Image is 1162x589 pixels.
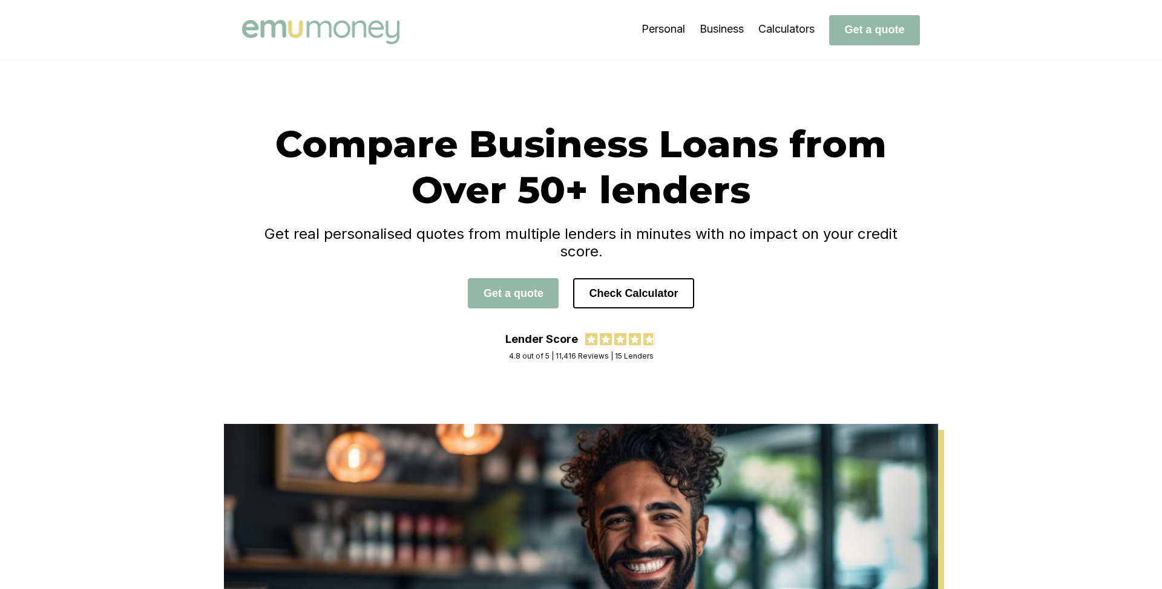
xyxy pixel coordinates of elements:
[600,333,612,345] img: review star
[573,278,694,308] button: Check Calculator
[614,333,626,345] img: review star
[505,333,578,345] div: Lender Score
[585,333,597,345] img: review star
[468,287,559,299] a: Get a quote
[242,20,399,44] img: Emu Money logo
[829,15,920,45] button: Get a quote
[629,333,641,345] img: review star
[509,351,654,360] div: 4.8 out of 5 | 11,416 Reviews | 15 Lenders
[643,333,655,345] img: review star
[242,225,920,260] h4: Get real personalised quotes from multiple lenders in minutes with no impact on your credit score.
[468,278,559,308] button: Get a quote
[573,287,694,299] a: Check Calculator
[242,121,920,213] h1: Compare Business Loans from Over 50+ lenders
[829,23,920,36] a: Get a quote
